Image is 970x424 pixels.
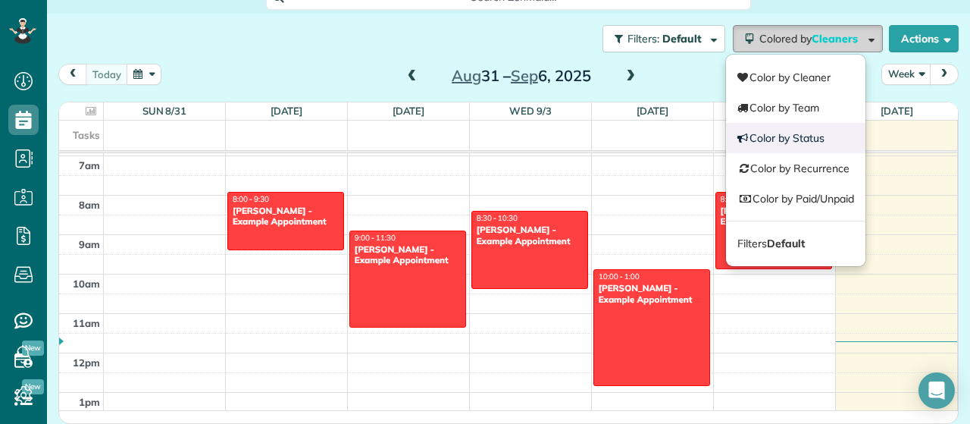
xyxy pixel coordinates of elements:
[511,66,538,85] span: Sep
[79,396,100,408] span: 1pm
[509,105,552,117] a: Wed 9/3
[627,32,659,46] span: Filters:
[726,93,865,123] a: Color by Team
[918,372,955,409] div: Open Intercom Messenger
[476,225,584,247] div: [PERSON_NAME] - Example Appointment
[86,64,128,84] button: today
[726,228,865,259] a: FiltersDefault
[662,32,702,46] span: Default
[726,153,865,184] a: Color by Recurrence
[73,278,100,290] span: 10am
[232,206,339,228] div: [PERSON_NAME] - Example Appointment
[602,25,725,52] button: Filters: Default
[452,66,481,85] span: Aug
[767,237,805,250] strong: Default
[355,233,396,243] span: 9:00 - 11:30
[726,184,865,214] a: Color by Paid/Unpaid
[637,105,669,117] a: [DATE]
[427,68,616,84] h2: 31 – 6, 2025
[726,62,865,93] a: Color by Cleaner
[598,283,706,305] div: [PERSON_NAME] - Example Appointment
[599,272,640,281] span: 10:00 - 1:00
[881,105,913,117] a: [DATE]
[73,356,100,369] span: 12pm
[889,25,959,52] button: Actions
[930,64,959,84] button: next
[354,244,462,266] div: [PERSON_NAME] - Example Appointment
[759,32,863,46] span: Colored by
[79,159,100,171] span: 7am
[79,199,100,211] span: 8am
[737,237,804,250] span: Filters
[233,194,269,204] span: 8:00 - 9:30
[271,105,303,117] a: [DATE]
[79,238,100,250] span: 9am
[720,206,828,228] div: [PERSON_NAME] - Example Appointment
[477,213,518,223] span: 8:30 - 10:30
[73,317,100,329] span: 11am
[73,129,100,141] span: Tasks
[58,64,87,84] button: prev
[733,25,883,52] button: Colored byCleaners
[812,32,860,46] span: Cleaners
[726,123,865,153] a: Color by Status
[721,194,762,204] span: 8:00 - 10:00
[881,64,931,84] button: Week
[393,105,425,117] a: [DATE]
[142,105,187,117] a: Sun 8/31
[595,25,725,52] a: Filters: Default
